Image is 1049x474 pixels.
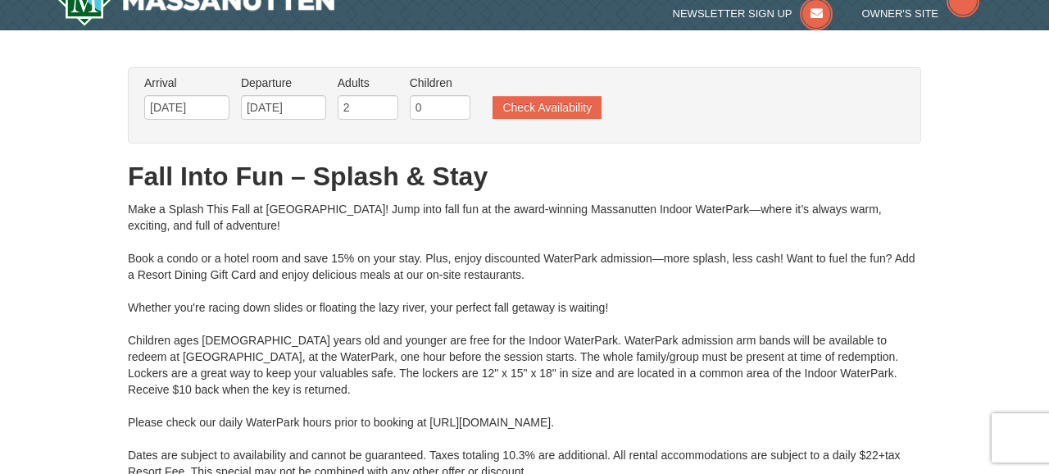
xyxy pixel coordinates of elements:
label: Children [410,75,470,91]
label: Adults [338,75,398,91]
a: Owner's Site [862,7,980,20]
span: Owner's Site [862,7,939,20]
a: Newsletter Sign Up [673,7,833,20]
button: Check Availability [493,96,602,119]
h1: Fall Into Fun – Splash & Stay [128,160,921,193]
span: Newsletter Sign Up [673,7,792,20]
label: Arrival [144,75,229,91]
label: Departure [241,75,326,91]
